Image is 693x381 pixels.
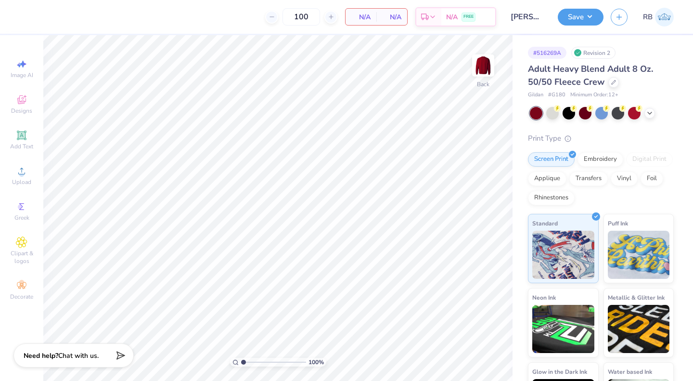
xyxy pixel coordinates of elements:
span: # G180 [548,91,565,99]
div: Transfers [569,171,608,186]
div: # 516269A [528,47,566,59]
span: Image AI [11,71,33,79]
span: FREE [463,13,474,20]
span: RB [643,12,653,23]
img: Puff Ink [608,231,670,279]
div: Rhinestones [528,191,575,205]
div: Digital Print [626,152,673,167]
img: Rachel Burke [655,8,674,26]
span: Glow in the Dark Ink [532,367,587,377]
span: Add Text [10,143,33,150]
span: Clipart & logos [5,250,38,265]
span: Puff Ink [608,218,628,228]
div: Vinyl [611,171,638,186]
span: 100 % [308,358,324,367]
div: Foil [641,171,663,186]
button: Save [558,9,603,26]
span: N/A [382,12,401,22]
input: – – [282,8,320,26]
span: N/A [446,12,458,22]
span: N/A [351,12,371,22]
span: Gildan [528,91,543,99]
div: Embroidery [577,152,623,167]
div: Applique [528,171,566,186]
img: Standard [532,231,594,279]
div: Revision 2 [571,47,616,59]
span: Minimum Order: 12 + [570,91,618,99]
span: Chat with us. [58,351,99,360]
span: Standard [532,218,558,228]
span: Designs [11,107,32,115]
span: Neon Ink [532,292,556,302]
a: RB [643,8,674,26]
div: Screen Print [528,152,575,167]
input: Untitled Design [503,7,551,26]
span: Adult Heavy Blend Adult 8 Oz. 50/50 Fleece Crew [528,63,653,88]
img: Neon Ink [532,305,594,353]
span: Metallic & Glitter Ink [608,292,665,302]
span: Decorate [10,293,33,301]
div: Print Type [528,133,674,144]
strong: Need help? [24,351,58,360]
img: Metallic & Glitter Ink [608,305,670,353]
span: Greek [14,214,29,222]
img: Back [474,56,493,75]
span: Upload [12,178,31,186]
span: Water based Ink [608,367,652,377]
div: Back [477,80,489,89]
